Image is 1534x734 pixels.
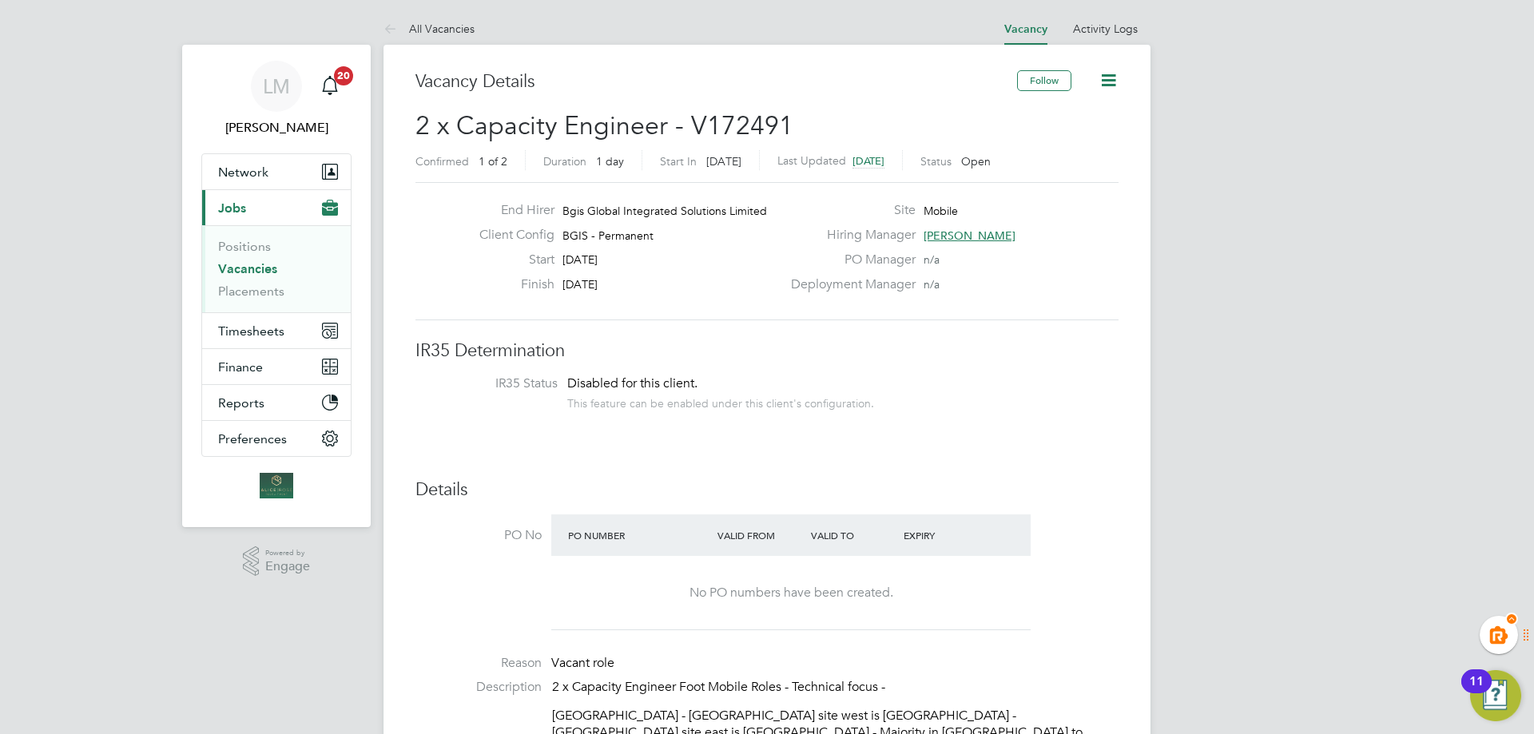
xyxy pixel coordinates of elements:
[218,359,263,375] span: Finance
[218,239,271,254] a: Positions
[415,478,1119,502] h3: Details
[383,22,475,36] a: All Vacancies
[781,202,916,219] label: Site
[543,154,586,169] label: Duration
[260,473,293,498] img: aliceroserecruitment-logo-retina.png
[567,375,697,391] span: Disabled for this client.
[1469,681,1484,702] div: 11
[781,252,916,268] label: PO Manager
[415,110,793,141] span: 2 x Capacity Engineer - V172491
[713,521,807,550] div: Valid From
[562,252,598,267] span: [DATE]
[706,154,741,169] span: [DATE]
[924,277,940,292] span: n/a
[218,431,287,446] span: Preferences
[807,521,900,550] div: Valid To
[415,679,542,696] label: Description
[218,395,264,411] span: Reports
[202,385,351,420] button: Reports
[415,154,469,169] label: Confirmed
[201,61,352,137] a: LM[PERSON_NAME]
[479,154,507,169] span: 1 of 2
[415,339,1119,363] h3: IR35 Determination
[314,61,346,112] a: 20
[552,679,1119,696] p: 2 x Capacity Engineer Foot Mobile Roles - Technical focus -
[924,204,958,218] span: Mobile
[202,349,351,384] button: Finance
[961,154,991,169] span: Open
[415,70,1017,93] h3: Vacancy Details
[415,655,542,672] label: Reason
[263,76,290,97] span: LM
[218,261,277,276] a: Vacancies
[467,227,554,244] label: Client Config
[924,228,1015,243] span: [PERSON_NAME]
[781,227,916,244] label: Hiring Manager
[218,323,284,339] span: Timesheets
[1004,22,1047,36] a: Vacancy
[415,527,542,544] label: PO No
[202,154,351,189] button: Network
[243,546,311,577] a: Powered byEngage
[467,202,554,219] label: End Hirer
[218,165,268,180] span: Network
[334,66,353,85] span: 20
[920,154,952,169] label: Status
[562,228,654,243] span: BGIS - Permanent
[1017,70,1071,91] button: Follow
[900,521,993,550] div: Expiry
[1470,670,1521,721] button: Open Resource Center, 11 new notifications
[567,585,1015,601] div: No PO numbers have been created.
[202,421,351,456] button: Preferences
[201,473,352,498] a: Go to home page
[852,154,884,168] span: [DATE]
[596,154,624,169] span: 1 day
[218,284,284,299] a: Placements
[777,153,846,168] label: Last Updated
[567,392,874,411] div: This feature can be enabled under this client's configuration.
[467,276,554,293] label: Finish
[781,276,916,293] label: Deployment Manager
[467,252,554,268] label: Start
[564,521,713,550] div: PO Number
[1073,22,1138,36] a: Activity Logs
[660,154,697,169] label: Start In
[218,200,246,216] span: Jobs
[562,204,767,218] span: Bgis Global Integrated Solutions Limited
[431,375,558,392] label: IR35 Status
[265,546,310,560] span: Powered by
[551,655,614,671] span: Vacant role
[202,190,351,225] button: Jobs
[182,45,371,527] nav: Main navigation
[202,225,351,312] div: Jobs
[265,560,310,573] span: Engage
[924,252,940,267] span: n/a
[562,277,598,292] span: [DATE]
[202,313,351,348] button: Timesheets
[201,118,352,137] span: Lucas Maxwell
